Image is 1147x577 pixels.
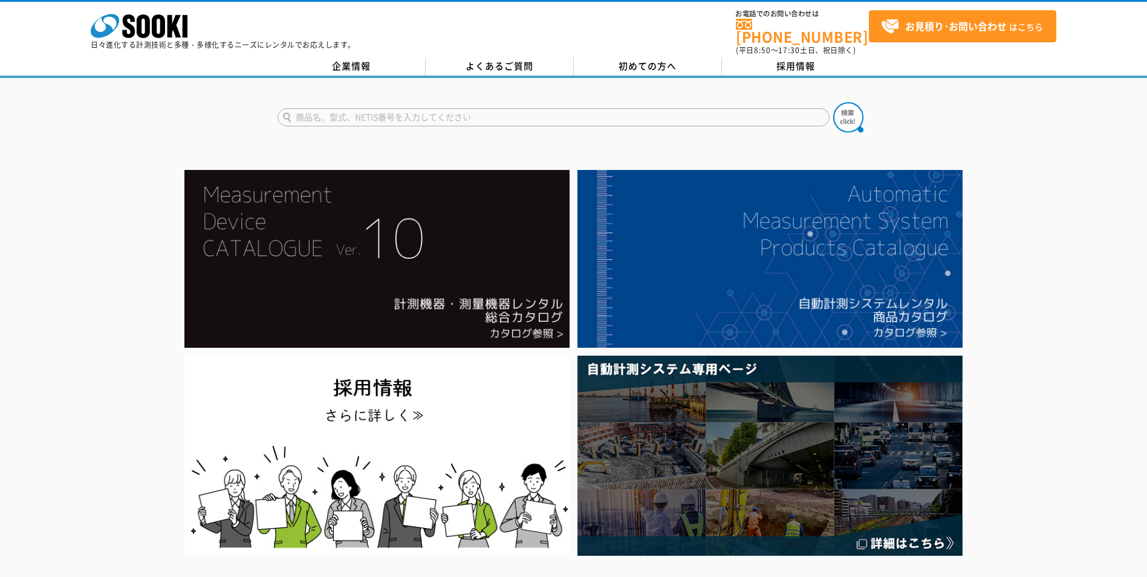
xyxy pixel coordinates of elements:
img: Catalog Ver10 [184,170,570,348]
input: 商品名、型式、NETIS番号を入力してください [278,108,830,126]
p: 日々進化する計測技術と多種・多様化するニーズにレンタルでお応えします。 [91,41,356,48]
span: お電話でのお問い合わせは [736,10,869,18]
img: 自動計測システム専用ページ [577,356,963,556]
strong: お見積り･お問い合わせ [905,19,1007,33]
a: お見積り･お問い合わせはこちら [869,10,1056,42]
span: 17:30 [778,45,800,56]
img: btn_search.png [833,102,863,132]
span: はこちら [881,18,1043,36]
span: 8:50 [754,45,771,56]
a: 初めての方へ [574,57,722,76]
img: SOOKI recruit [184,356,570,556]
a: よくあるご質問 [426,57,574,76]
span: 初めての方へ [619,59,677,73]
a: 採用情報 [722,57,870,76]
a: [PHONE_NUMBER] [736,19,869,44]
a: 企業情報 [278,57,426,76]
img: 自動計測システムカタログ [577,170,963,348]
span: (平日 ～ 土日、祝日除く) [736,45,856,56]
